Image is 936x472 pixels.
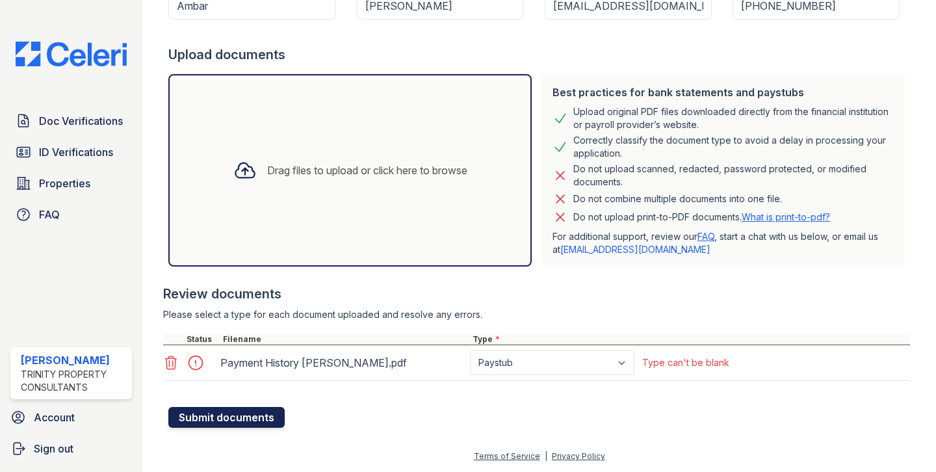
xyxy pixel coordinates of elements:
div: Do not upload scanned, redacted, password protected, or modified documents. [573,163,894,189]
a: [EMAIL_ADDRESS][DOMAIN_NAME] [560,244,710,255]
div: Type [470,334,910,345]
a: Properties [10,170,132,196]
div: | [545,451,547,461]
div: Review documents [163,285,910,303]
div: Please select a type for each document uploaded and resolve any errors. [163,308,910,321]
a: Doc Verifications [10,108,132,134]
a: Privacy Policy [552,451,605,461]
a: Terms of Service [474,451,540,461]
div: Payment History [PERSON_NAME].pdf [220,352,465,373]
div: Drag files to upload or click here to browse [267,163,467,178]
img: CE_Logo_Blue-a8612792a0a2168367f1c8372b55b34899dd931a85d93a1a3d3e32e68fde9ad4.png [5,42,137,66]
a: FAQ [697,231,714,242]
span: Account [34,410,75,425]
div: Upload documents [168,46,910,64]
a: What is print-to-pdf? [742,211,830,222]
div: [PERSON_NAME] [21,352,127,368]
span: Sign out [34,441,73,456]
a: Account [5,404,137,430]
a: FAQ [10,202,132,228]
button: Submit documents [168,407,285,428]
div: Status [184,334,220,345]
span: FAQ [39,207,60,222]
div: Correctly classify the document type to avoid a delay in processing your application. [573,134,894,160]
div: Upload original PDF files downloaded directly from the financial institution or payroll provider’... [573,105,894,131]
a: ID Verifications [10,139,132,165]
a: Sign out [5,436,137,462]
span: Doc Verifications [39,113,123,129]
div: Best practices for bank statements and paystubs [552,85,894,100]
p: Do not upload print-to-PDF documents. [573,211,830,224]
div: Do not combine multiple documents into one file. [573,191,782,207]
span: ID Verifications [39,144,113,160]
div: Type can't be blank [642,356,729,369]
span: Properties [39,176,90,191]
p: For additional support, review our , start a chat with us below, or email us at [552,230,894,256]
div: Trinity Property Consultants [21,368,127,394]
div: Filename [220,334,470,345]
